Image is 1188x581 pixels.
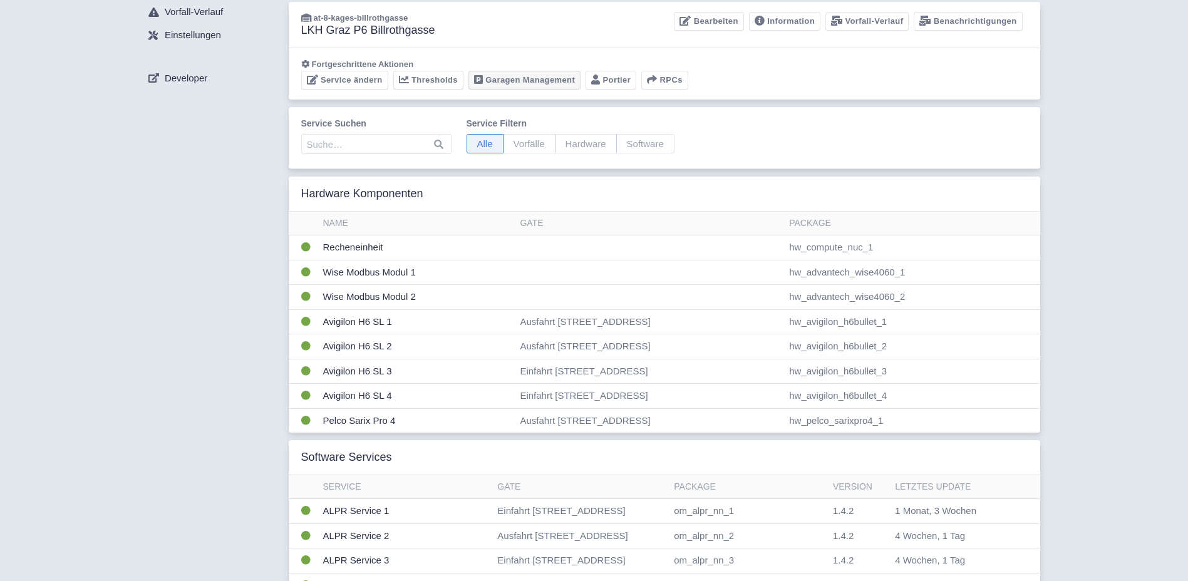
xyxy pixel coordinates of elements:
a: Portier [586,71,636,90]
td: Einfahrt [STREET_ADDRESS] [515,384,784,409]
a: Vorfall-Verlauf [138,1,289,24]
td: Avigilon H6 SL 1 [318,309,515,334]
td: Einfahrt [STREET_ADDRESS] [492,499,669,524]
td: Ausfahrt [STREET_ADDRESS] [515,309,784,334]
a: Benachrichtigungen [914,12,1022,31]
a: Vorfall-Verlauf [825,12,909,31]
td: 1 Monat, 3 Wochen [890,499,1018,524]
a: Developer [138,66,289,90]
h3: Software Services [301,451,392,465]
td: Einfahrt [STREET_ADDRESS] [515,359,784,384]
button: RPCs [641,71,688,90]
td: hw_pelco_sarixpro4_1 [784,408,1040,433]
td: 4 Wochen, 1 Tag [890,548,1018,573]
span: Vorfall-Verlauf [165,5,223,19]
td: hw_advantech_wise4060_2 [784,285,1040,310]
td: om_alpr_nn_3 [669,548,828,573]
td: hw_avigilon_h6bullet_4 [784,384,1040,409]
span: Vorfälle [503,134,555,153]
td: ALPR Service 2 [318,523,493,548]
td: Avigilon H6 SL 4 [318,384,515,409]
h3: Hardware Komponenten [301,187,423,201]
td: Einfahrt [STREET_ADDRESS] [492,548,669,573]
a: Information [749,12,820,31]
span: Developer [165,71,207,86]
span: Hardware [555,134,617,153]
span: Einstellungen [165,28,221,43]
td: Avigilon H6 SL 3 [318,359,515,384]
td: Wise Modbus Modul 2 [318,285,515,310]
span: Alle [467,134,504,153]
h3: LKH Graz P6 Billrothgasse [301,24,435,38]
a: Thresholds [393,71,463,90]
a: Einstellungen [138,24,289,48]
input: Suche… [301,134,452,154]
label: Service filtern [467,117,674,130]
td: hw_avigilon_h6bullet_2 [784,334,1040,359]
td: Ausfahrt [STREET_ADDRESS] [515,408,784,433]
th: Service [318,475,493,499]
td: ALPR Service 1 [318,499,493,524]
td: om_alpr_nn_1 [669,499,828,524]
a: Service ändern [301,71,388,90]
th: Gate [492,475,669,499]
td: Ausfahrt [STREET_ADDRESS] [492,523,669,548]
td: hw_advantech_wise4060_1 [784,260,1040,285]
th: Version [828,475,890,499]
td: Pelco Sarix Pro 4 [318,408,515,433]
td: hw_avigilon_h6bullet_3 [784,359,1040,384]
span: 1.4.2 [833,555,854,565]
td: Ausfahrt [STREET_ADDRESS] [515,334,784,359]
span: Software [616,134,674,153]
td: ALPR Service 3 [318,548,493,573]
span: Fortgeschrittene Aktionen [312,59,414,69]
td: Recheneinheit [318,235,515,260]
td: hw_avigilon_h6bullet_1 [784,309,1040,334]
td: om_alpr_nn_2 [669,523,828,548]
th: Letztes Update [890,475,1018,499]
td: Avigilon H6 SL 2 [318,334,515,359]
td: Wise Modbus Modul 1 [318,260,515,285]
td: 4 Wochen, 1 Tag [890,523,1018,548]
th: Gate [515,212,784,235]
a: Bearbeiten [674,12,743,31]
td: hw_compute_nuc_1 [784,235,1040,260]
a: Garagen Management [468,71,581,90]
th: Package [669,475,828,499]
span: 1.4.2 [833,530,854,541]
label: Service suchen [301,117,452,130]
th: Package [784,212,1040,235]
span: 1.4.2 [833,505,854,516]
span: at-8-kages-billrothgasse [314,13,408,23]
th: Name [318,212,515,235]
